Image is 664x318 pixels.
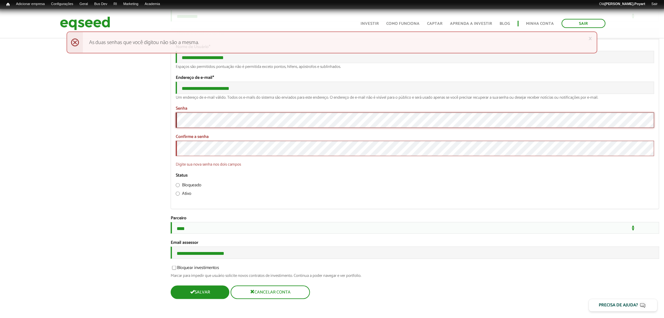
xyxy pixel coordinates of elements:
a: Sair [562,19,606,28]
a: Como funciona [387,22,420,26]
a: Início [3,2,13,8]
label: Senha [176,107,187,111]
span: Início [6,2,10,7]
a: Configurações [48,2,77,7]
label: Bloqueado [176,183,201,189]
a: Investir [361,22,379,26]
button: Salvar [171,286,229,299]
div: As duas senhas que você digitou não são a mesma. [67,31,598,53]
img: EqSeed [60,15,110,32]
a: × [588,35,592,42]
strong: [PERSON_NAME].Poyart [605,2,645,6]
label: Confirme a senha [176,135,209,139]
label: Status [176,173,188,178]
div: Espaços são permitidos; pontuação não é permitida exceto pontos, hifens, apóstrofos e sublinhados. [176,65,654,69]
input: Ativo [176,192,180,196]
div: Um endereço de e-mail válido. Todos os e-mails do sistema são enviados para este endereço. O ende... [176,96,654,100]
label: Email assessor [171,241,198,245]
label: Bloquear investimentos [171,266,219,272]
a: Blog [500,22,510,26]
a: RI [110,2,120,7]
a: Captar [427,22,443,26]
input: Bloquear investimentos [169,266,180,270]
input: Bloqueado [176,183,180,187]
label: Parceiro [171,216,186,221]
span: Este campo é obrigatório. [212,74,214,81]
a: Marketing [120,2,142,7]
a: Bus Dev [91,2,110,7]
a: Aprenda a investir [450,22,492,26]
label: Ativo [176,192,191,198]
a: Adicionar empresa [13,2,48,7]
a: Geral [76,2,91,7]
a: Minha conta [526,22,554,26]
a: Olá[PERSON_NAME].Poyart [596,2,649,7]
label: Endereço de e-mail [176,76,214,80]
a: Sair [648,2,661,7]
a: Academia [142,2,163,7]
div: Marcar para impedir que usuário solicite novos contratos de investimento. Continua a poder navega... [171,274,659,278]
button: Cancelar conta [231,286,310,299]
div: Digite sua nova senha nos dois campos [176,162,654,167]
